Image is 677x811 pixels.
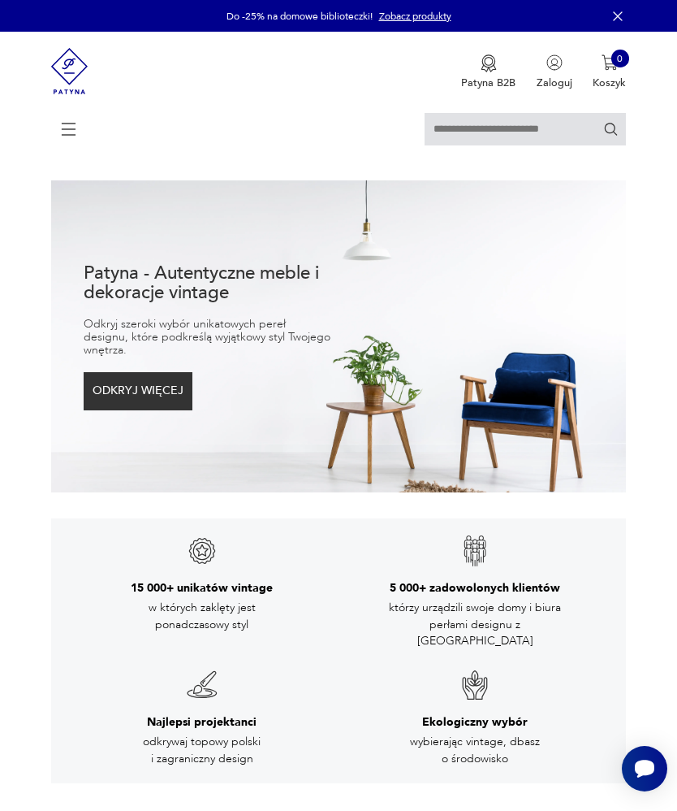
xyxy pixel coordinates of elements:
[226,10,373,23] p: Do -25% na domowe biblioteczki!
[611,50,629,67] div: 0
[422,714,528,731] h3: Ekologiczny wybór
[593,54,626,90] button: 0Koszyk
[84,263,338,302] h1: Patyna - Autentyczne meble i dekoracje vintage
[51,32,88,111] img: Patyna - sklep z meblami i dekoracjami vintage
[546,54,563,71] img: Ikonka użytkownika
[461,54,515,90] a: Ikona medaluPatyna B2B
[113,734,291,767] p: odkrywaj topowy polski i zagraniczny design
[386,734,564,767] p: wybierając vintage, dbasz o środowisko
[461,76,515,90] p: Patyna B2B
[131,580,273,596] h3: 15 000+ unikatów vintage
[602,54,618,71] img: Ikona koszyka
[147,714,257,731] h3: Najlepsi projektanci
[593,76,626,90] p: Koszyk
[113,600,291,633] p: w których zaklęty jest ponadczasowy styl
[459,669,491,701] img: Znak gwarancji jakości
[537,76,572,90] p: Zaloguj
[84,372,192,410] button: ODKRYJ WIĘCEJ
[603,121,619,137] button: Szukaj
[459,535,491,567] img: Znak gwarancji jakości
[84,388,192,397] a: ODKRYJ WIĘCEJ
[379,10,451,23] a: Zobacz produkty
[481,54,497,72] img: Ikona medalu
[84,318,330,357] p: Odkryj szeroki wybór unikatowych pereł designu, które podkreślą wyjątkowy styl Twojego wnętrza.
[390,580,560,596] h3: 5 000+ zadowolonych klientów
[622,746,667,791] iframe: Smartsupp widget button
[386,600,564,649] p: którzy urządzili swoje domy i biura perłami designu z [GEOGRAPHIC_DATA]
[186,669,218,701] img: Znak gwarancji jakości
[186,535,218,567] img: Znak gwarancji jakości
[461,54,515,90] button: Patyna B2B
[537,54,572,90] button: Zaloguj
